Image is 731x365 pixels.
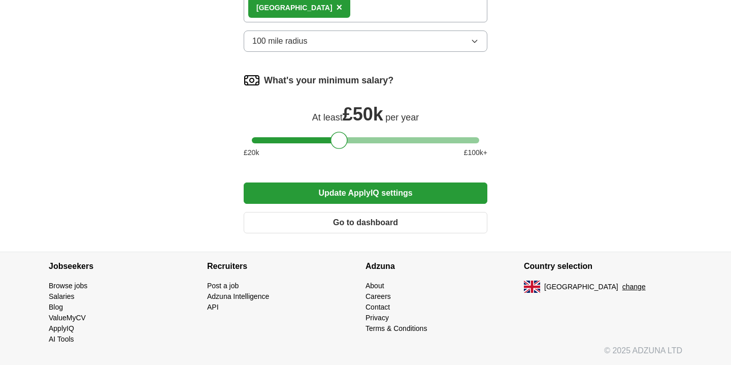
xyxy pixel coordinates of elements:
[49,335,74,343] a: AI Tools
[365,282,384,290] a: About
[264,74,393,87] label: What's your minimum salary?
[244,182,487,204] button: Update ApplyIQ settings
[207,292,269,300] a: Adzuna Intelligence
[49,292,75,300] a: Salaries
[49,314,86,322] a: ValueMyCV
[622,282,646,292] button: change
[207,282,239,290] a: Post a job
[244,212,487,233] button: Go to dashboard
[244,147,259,158] span: £ 20 k
[312,112,343,123] span: At least
[41,345,690,365] div: © 2025 ADZUNA LTD
[365,303,390,311] a: Contact
[337,2,343,13] span: ×
[207,303,219,311] a: API
[524,252,682,281] h4: Country selection
[252,35,308,47] span: 100 mile radius
[365,314,389,322] a: Privacy
[365,324,427,332] a: Terms & Conditions
[49,303,63,311] a: Blog
[244,31,487,52] button: 100 mile radius
[343,104,383,125] span: £ 50k
[464,147,487,158] span: £ 100 k+
[365,292,391,300] a: Careers
[244,72,260,88] img: salary.png
[49,282,87,290] a: Browse jobs
[256,3,333,13] div: [GEOGRAPHIC_DATA]
[49,324,74,332] a: ApplyIQ
[544,282,618,292] span: [GEOGRAPHIC_DATA]
[524,281,540,293] img: UK flag
[385,112,419,123] span: per year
